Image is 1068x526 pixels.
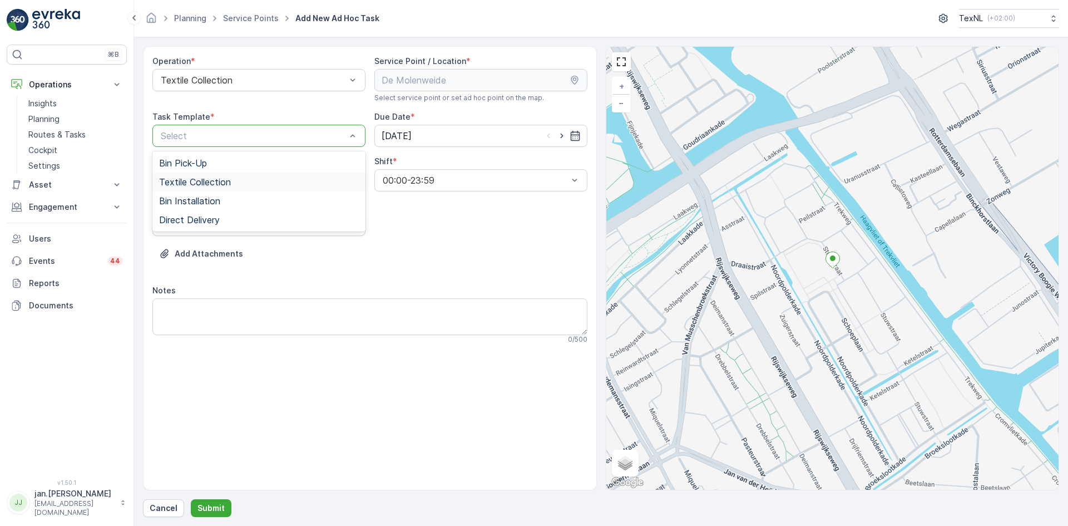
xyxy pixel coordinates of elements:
button: Upload File [152,245,250,263]
a: Homepage [145,16,157,26]
button: Asset [7,174,127,196]
p: Reports [29,278,122,289]
a: Reports [7,272,127,294]
p: [EMAIL_ADDRESS][DOMAIN_NAME] [34,499,115,517]
span: Bin Pick-Up [159,158,207,168]
p: Select [161,129,346,142]
label: Due Date [374,112,411,121]
a: Cockpit [24,142,127,158]
button: Submit [191,499,231,517]
p: TexNL [959,13,983,24]
a: Events44 [7,250,127,272]
p: Users [29,233,122,244]
a: View Fullscreen [613,53,630,70]
p: Cancel [150,503,177,514]
a: Planning [24,111,127,127]
button: Cancel [143,499,184,517]
a: Routes & Tasks [24,127,127,142]
a: Zoom In [613,78,630,95]
p: Documents [29,300,122,311]
button: Operations [7,73,127,96]
a: Planning [174,13,206,23]
p: Add Attachments [175,248,243,259]
p: ⌘B [108,50,119,59]
img: Google [609,475,646,490]
p: Settings [28,160,60,171]
span: Add New Ad Hoc Task [293,13,382,24]
img: logo [7,9,29,31]
div: JJ [9,494,27,512]
p: Routes & Tasks [28,129,86,140]
input: dd/mm/yyyy [374,125,587,147]
a: Open this area in Google Maps (opens a new window) [609,475,646,490]
a: Zoom Out [613,95,630,111]
p: 0 / 500 [568,335,587,344]
p: Cockpit [28,145,57,156]
p: Engagement [29,201,105,213]
a: Settings [24,158,127,174]
button: TexNL(+02:00) [959,9,1059,28]
label: Service Point / Location [374,56,466,66]
span: + [619,81,624,91]
button: JJjan.[PERSON_NAME][EMAIL_ADDRESS][DOMAIN_NAME] [7,488,127,517]
span: Direct Delivery [159,215,220,225]
p: Operations [29,79,105,90]
input: De Molenweide [374,69,587,91]
span: Select service point or set ad hoc point on the map. [374,94,544,102]
span: Bin Installation [159,196,220,206]
a: Documents [7,294,127,317]
p: Submit [197,503,225,514]
p: Events [29,255,101,267]
a: Service Points [223,13,279,23]
a: Layers [613,451,637,475]
p: Insights [28,98,57,109]
button: Engagement [7,196,127,218]
img: logo_light-DOdMpM7g.png [32,9,80,31]
a: Users [7,228,127,250]
label: Task Template [152,112,210,121]
span: Textile Collection [159,177,231,187]
label: Shift [374,156,393,166]
p: ( +02:00 ) [987,14,1015,23]
label: Operation [152,56,191,66]
span: − [619,98,624,107]
span: v 1.50.1 [7,479,127,486]
p: jan.[PERSON_NAME] [34,488,115,499]
label: Notes [152,286,176,295]
a: Insights [24,96,127,111]
p: 44 [110,257,120,266]
p: Asset [29,179,105,190]
p: Planning [28,114,60,125]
